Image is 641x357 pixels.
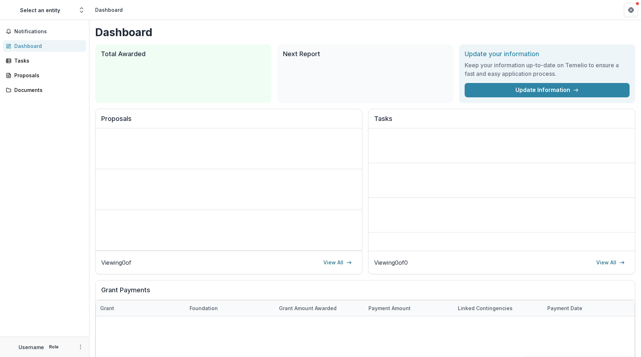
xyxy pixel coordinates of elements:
button: Get Help [624,3,638,17]
button: Open entity switcher [77,3,87,17]
button: Notifications [3,26,86,37]
h2: Grant Payments [101,286,629,300]
h3: Keep your information up-to-date on Temelio to ensure a fast and easy application process. [465,61,630,78]
nav: breadcrumb [92,5,126,15]
a: Update Information [465,83,630,97]
p: Viewing 0 of 0 [374,258,408,267]
p: Viewing 0 of [101,258,131,267]
a: Tasks [3,55,86,67]
a: Documents [3,84,86,96]
h2: Proposals [101,115,356,128]
div: Tasks [14,57,80,64]
a: Proposals [3,69,86,81]
p: Role [47,344,61,350]
a: Dashboard [3,40,86,52]
p: Username [19,343,44,351]
div: Documents [14,86,80,94]
div: Dashboard [95,6,123,14]
div: Dashboard [14,42,80,50]
a: View All [319,257,356,268]
h2: Total Awarded [101,50,266,58]
span: Notifications [14,29,83,35]
h2: Next Report [283,50,448,58]
div: Proposals [14,72,80,79]
button: More [76,343,85,351]
a: View All [592,257,629,268]
div: Select an entity [20,6,60,14]
h1: Dashboard [95,26,635,39]
h2: Tasks [374,115,629,128]
h2: Update your information [465,50,630,58]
